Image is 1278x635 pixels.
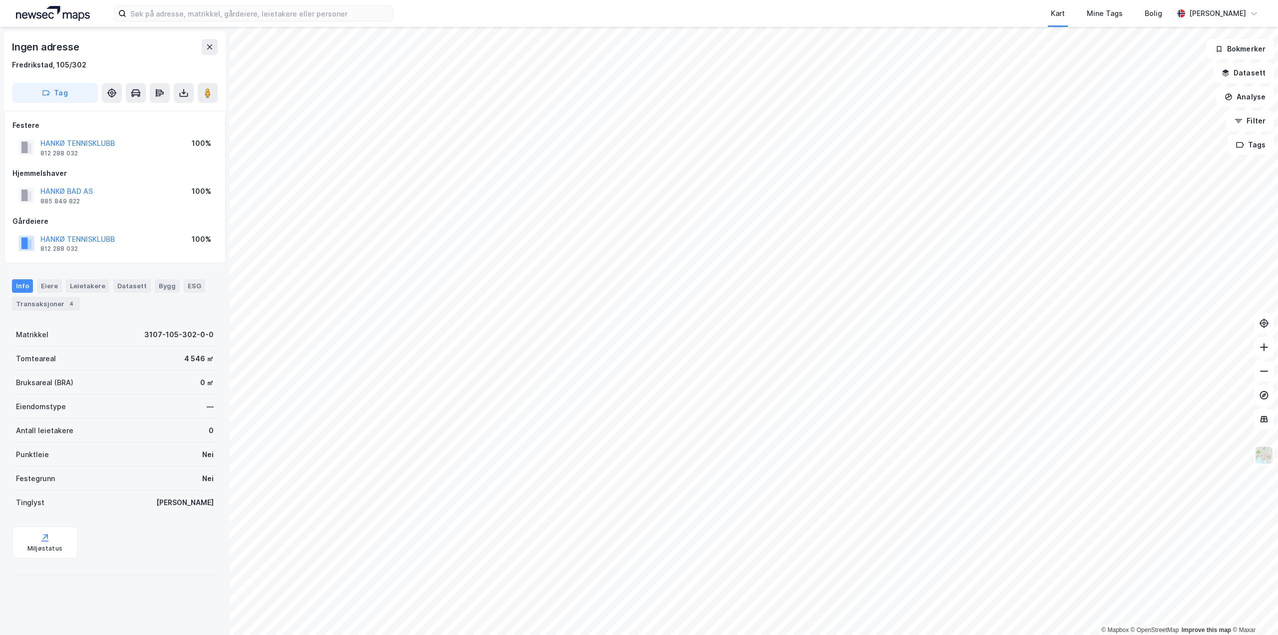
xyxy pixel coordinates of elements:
[40,245,78,253] div: 812 288 032
[16,473,55,485] div: Festegrunn
[1087,7,1123,19] div: Mine Tags
[192,185,211,197] div: 100%
[126,6,393,21] input: Søk på adresse, matrikkel, gårdeiere, leietakere eller personer
[1228,587,1278,635] iframe: Chat Widget
[40,197,80,205] div: 885 849 822
[192,137,211,149] div: 100%
[12,59,86,71] div: Fredrikstad, 105/302
[16,377,73,389] div: Bruksareal (BRA)
[1216,87,1274,107] button: Analyse
[16,6,90,21] img: logo.a4113a55bc3d86da70a041830d287a7e.svg
[192,233,211,245] div: 100%
[66,279,109,292] div: Leietakere
[12,39,81,55] div: Ingen adresse
[1207,39,1274,59] button: Bokmerker
[37,279,62,292] div: Eiere
[202,449,214,461] div: Nei
[1226,111,1274,131] button: Filter
[16,353,56,365] div: Tomteareal
[155,279,180,292] div: Bygg
[1131,627,1179,634] a: OpenStreetMap
[184,353,214,365] div: 4 546 ㎡
[1228,135,1274,155] button: Tags
[12,167,217,179] div: Hjemmelshaver
[12,119,217,131] div: Festere
[202,473,214,485] div: Nei
[12,83,98,103] button: Tag
[1213,63,1274,83] button: Datasett
[12,215,217,227] div: Gårdeiere
[16,425,73,437] div: Antall leietakere
[16,497,44,509] div: Tinglyst
[1255,446,1274,465] img: Z
[144,329,214,341] div: 3107-105-302-0-0
[113,279,151,292] div: Datasett
[66,299,76,309] div: 4
[1101,627,1129,634] a: Mapbox
[12,279,33,292] div: Info
[16,449,49,461] div: Punktleie
[1051,7,1065,19] div: Kart
[1182,627,1231,634] a: Improve this map
[12,297,80,311] div: Transaksjoner
[16,401,66,413] div: Eiendomstype
[40,149,78,157] div: 812 288 032
[1189,7,1246,19] div: [PERSON_NAME]
[209,425,214,437] div: 0
[156,497,214,509] div: [PERSON_NAME]
[184,279,205,292] div: ESG
[200,377,214,389] div: 0 ㎡
[16,329,48,341] div: Matrikkel
[27,545,62,553] div: Miljøstatus
[207,401,214,413] div: —
[1145,7,1162,19] div: Bolig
